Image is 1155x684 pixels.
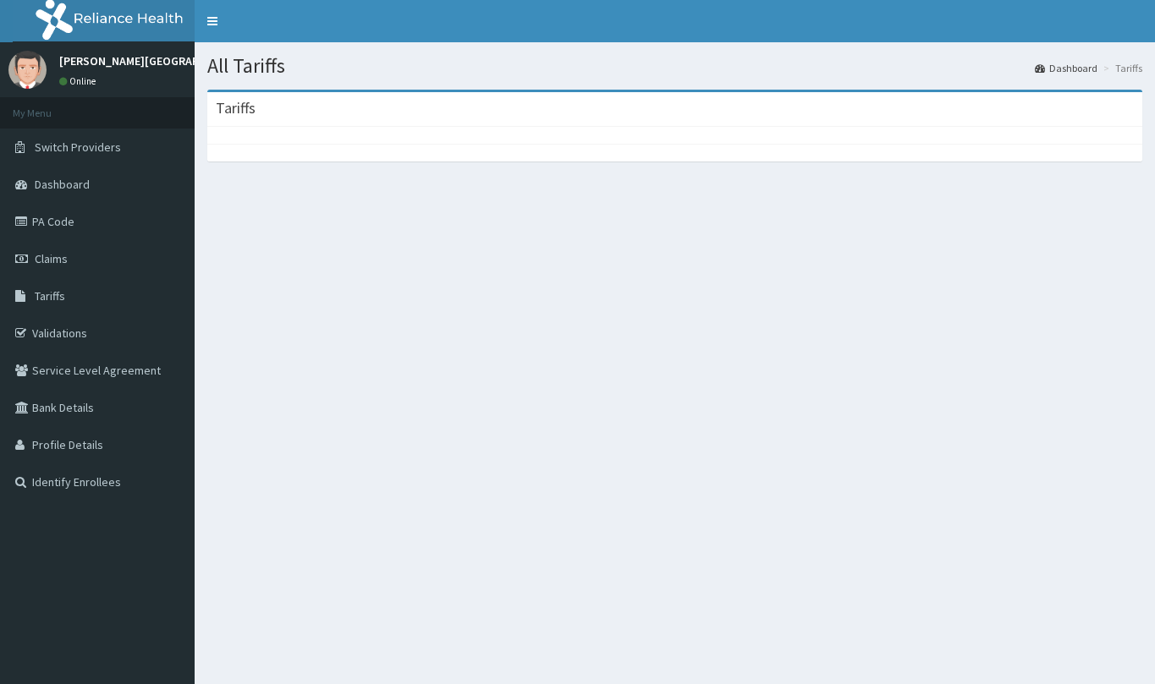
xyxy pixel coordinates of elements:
li: Tariffs [1099,61,1142,75]
p: [PERSON_NAME][GEOGRAPHIC_DATA] [59,55,254,67]
a: Dashboard [1035,61,1097,75]
img: User Image [8,51,47,89]
a: Online [59,75,100,87]
span: Claims [35,251,68,266]
span: Tariffs [35,288,65,304]
span: Switch Providers [35,140,121,155]
h1: All Tariffs [207,55,1142,77]
h3: Tariffs [216,101,256,116]
span: Dashboard [35,177,90,192]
